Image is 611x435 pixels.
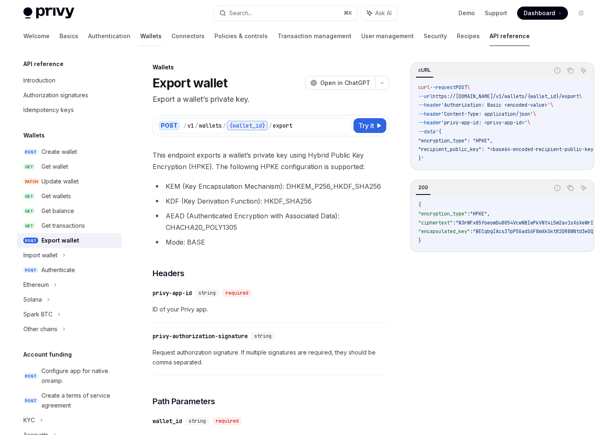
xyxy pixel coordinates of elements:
[269,121,272,130] div: /
[430,84,456,91] span: --request
[195,121,198,130] div: /
[470,211,487,217] span: "HPKE"
[153,332,248,340] div: privy-authorization-signature
[171,26,205,46] a: Connectors
[17,388,122,413] a: POSTCreate a terms of service agreement
[578,183,589,193] button: Ask AI
[254,333,271,339] span: string
[418,84,430,91] span: curl
[320,79,370,87] span: Open in ChatGPT
[41,162,68,172] div: Get wallet
[23,149,38,155] span: POST
[418,237,421,244] span: }
[23,280,49,290] div: Ethereum
[23,309,52,319] div: Spark BTC
[153,289,192,297] div: privy-app-id
[41,366,117,386] div: Configure app for native onramp
[17,189,122,204] a: GETGet wallets
[227,121,268,130] div: {wallet_id}
[487,211,490,217] span: ,
[418,201,421,208] span: {
[153,181,389,192] li: KEM (Key Encapsulation Mechanism): DHKEM_P256_HKDF_SHA256
[23,179,40,185] span: PATCH
[273,121,292,130] div: export
[23,267,38,273] span: POST
[41,147,77,157] div: Create wallet
[23,105,74,115] div: Idempotency keys
[361,6,397,21] button: Ask AI
[17,204,122,218] a: GETGet balance
[17,73,122,88] a: Introduction
[23,250,57,260] div: Import wallet
[565,183,576,193] button: Copy the contents from the code block
[23,238,38,244] span: POST
[23,295,42,304] div: Solana
[418,220,453,226] span: "ciphertext"
[229,8,252,18] div: Search...
[527,119,530,126] span: \
[418,146,599,153] span: "recipient_public_key": "<base64-encoded-recipient-public-key>"
[198,290,216,296] span: string
[23,193,35,199] span: GET
[456,84,467,91] span: POST
[375,9,392,17] span: Ask AI
[17,364,122,388] a: POSTConfigure app for native onramp
[140,26,162,46] a: Wallets
[441,111,533,117] span: 'Content-Type: application/json'
[418,137,493,144] span: "encryption_type": "HPKE",
[418,119,441,126] span: --header
[23,350,72,359] h5: Account funding
[158,121,180,130] div: POST
[153,396,215,407] span: Path Parameters
[441,119,527,126] span: 'privy-app-id: <privy-app-id>'
[41,176,79,186] div: Update wallet
[212,417,242,425] div: required
[23,324,57,334] div: Other chains
[17,103,122,117] a: Idempotency keys
[17,144,122,159] a: POSTCreate wallet
[524,9,555,17] span: Dashboard
[416,65,433,75] div: cURL
[17,233,122,248] a: POSTExport wallet
[344,10,352,16] span: ⌘ K
[23,26,50,46] a: Welcome
[23,164,35,170] span: GET
[441,102,550,108] span: 'Authorization: Basic <encoded-value>'
[517,7,568,20] a: Dashboard
[23,398,38,404] span: POST
[153,268,185,279] span: Headers
[41,391,117,410] div: Create a terms of service agreement
[23,223,35,229] span: GET
[467,84,470,91] span: \
[41,191,71,201] div: Get wallets
[59,26,78,46] a: Basics
[41,206,74,216] div: Get balance
[88,26,130,46] a: Authentication
[223,121,226,130] div: /
[424,26,447,46] a: Security
[153,63,389,71] div: Wallets
[453,220,456,226] span: :
[418,228,470,235] span: "encapsulated_key"
[416,183,431,192] div: 200
[418,155,424,162] span: }'
[361,26,414,46] a: User management
[153,149,389,172] span: This endpoint exports a wallet’s private key using Hybrid Public Key Encryption (HPKE). The follo...
[418,93,433,100] span: --url
[23,130,45,140] h5: Wallets
[153,417,182,425] div: wallet_id
[153,210,389,233] li: AEAD (Authenticated Encryption with Associated Data): CHACHA20_POLY1305
[23,415,35,425] div: KYC
[17,159,122,174] a: GETGet wallet
[41,221,85,231] div: Get transactions
[214,26,268,46] a: Policies & controls
[353,118,386,133] button: Try it
[153,304,389,314] span: ID of your Privy app.
[153,348,389,367] span: Request authorization signature. If multiple signatures are required, they should be comma separa...
[23,7,74,19] img: light logo
[17,263,122,277] a: POSTAuthenticate
[23,59,64,69] h5: API reference
[550,102,553,108] span: \
[358,121,374,130] span: Try it
[153,94,389,105] p: Export a wallet’s private key.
